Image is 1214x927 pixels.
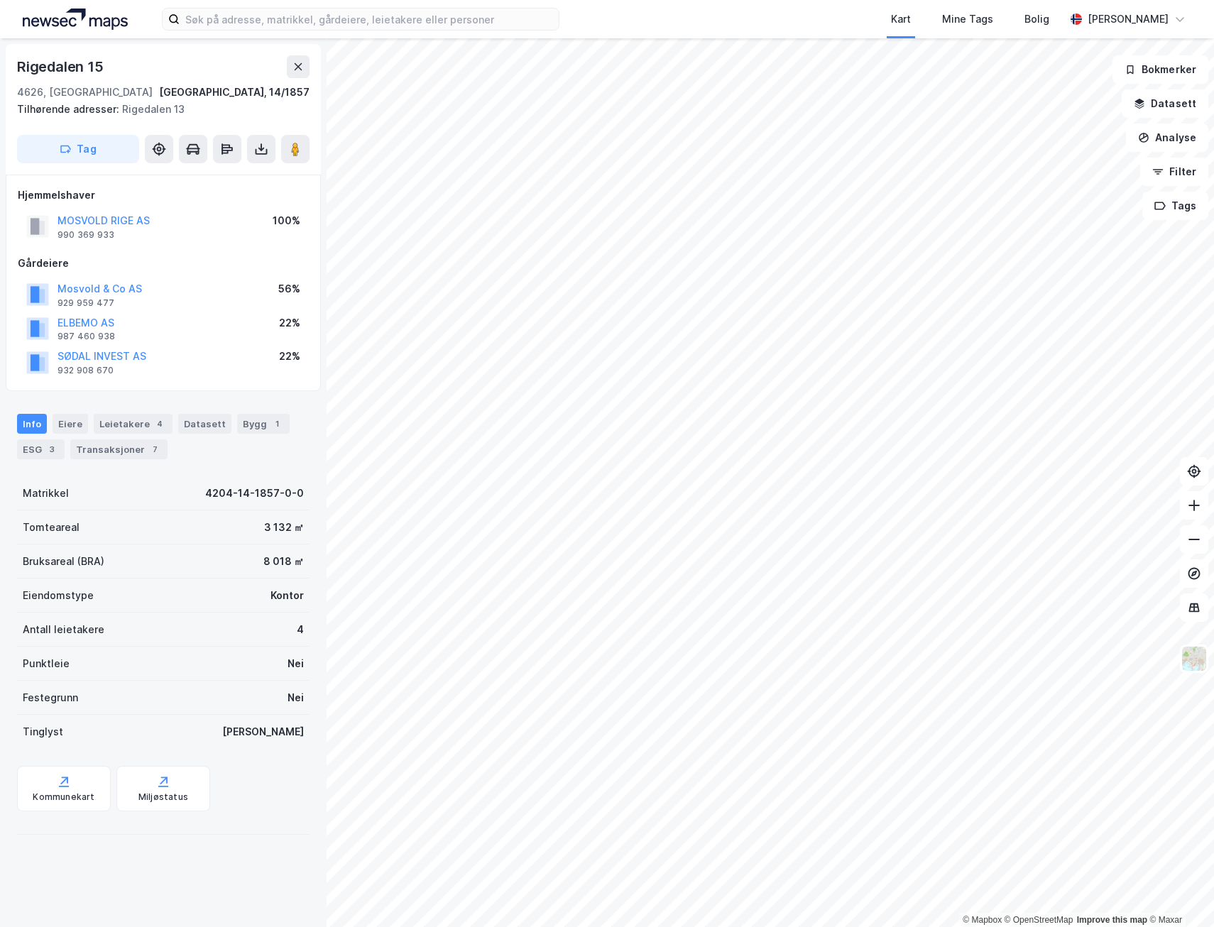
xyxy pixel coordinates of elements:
div: Festegrunn [23,689,78,706]
div: Kontor [270,587,304,604]
input: Søk på adresse, matrikkel, gårdeiere, leietakere eller personer [180,9,559,30]
div: Gårdeiere [18,255,309,272]
div: 990 369 933 [58,229,114,241]
div: Info [17,414,47,434]
button: Datasett [1122,89,1208,118]
div: Datasett [178,414,231,434]
div: Bolig [1024,11,1049,28]
div: Transaksjoner [70,439,168,459]
div: [PERSON_NAME] [1088,11,1169,28]
button: Bokmerker [1112,55,1208,84]
div: 4204-14-1857-0-0 [205,485,304,502]
button: Filter [1140,158,1208,186]
div: 932 908 670 [58,365,114,376]
div: Bygg [237,414,290,434]
div: 1 [270,417,284,431]
div: 4 [297,621,304,638]
button: Analyse [1126,124,1208,152]
div: 7 [148,442,162,456]
div: 22% [279,348,300,365]
div: Bruksareal (BRA) [23,553,104,570]
div: 4626, [GEOGRAPHIC_DATA] [17,84,153,101]
div: Eiendomstype [23,587,94,604]
iframe: Chat Widget [1143,859,1214,927]
div: [GEOGRAPHIC_DATA], 14/1857 [159,84,310,101]
div: Kommunekart [33,791,94,803]
button: Tags [1142,192,1208,220]
div: 22% [279,314,300,331]
div: Nei [288,655,304,672]
div: 987 460 938 [58,331,115,342]
div: Tinglyst [23,723,63,740]
div: ESG [17,439,65,459]
a: OpenStreetMap [1005,915,1073,925]
div: Nei [288,689,304,706]
span: Tilhørende adresser: [17,103,122,115]
div: 3 132 ㎡ [264,519,304,536]
div: 56% [278,280,300,297]
div: 3 [45,442,59,456]
div: Tomteareal [23,519,80,536]
img: logo.a4113a55bc3d86da70a041830d287a7e.svg [23,9,128,30]
div: Miljøstatus [138,791,188,803]
div: 8 018 ㎡ [263,553,304,570]
button: Tag [17,135,139,163]
div: Leietakere [94,414,173,434]
div: 100% [273,212,300,229]
img: Z [1181,645,1208,672]
div: 929 959 477 [58,297,114,309]
div: Matrikkel [23,485,69,502]
div: Eiere [53,414,88,434]
div: Mine Tags [942,11,993,28]
div: Rigedalen 15 [17,55,106,78]
a: Mapbox [963,915,1002,925]
div: Antall leietakere [23,621,104,638]
a: Improve this map [1077,915,1147,925]
div: Hjemmelshaver [18,187,309,204]
div: [PERSON_NAME] [222,723,304,740]
div: 4 [153,417,167,431]
div: Kart [891,11,911,28]
div: Rigedalen 13 [17,101,298,118]
div: Punktleie [23,655,70,672]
